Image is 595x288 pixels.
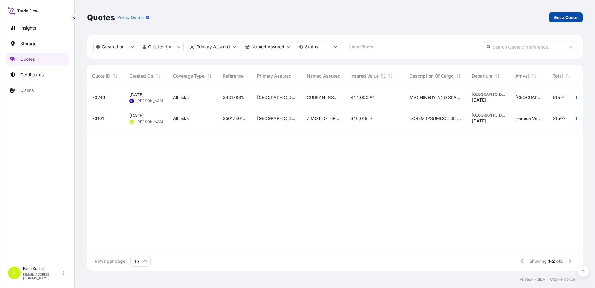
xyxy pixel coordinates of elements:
button: Sort [206,72,213,80]
span: SB [130,98,133,104]
span: Insured Value [350,73,379,79]
span: $ [350,116,353,121]
span: , [359,95,360,100]
button: Sort [564,72,572,80]
span: 15 [555,116,560,121]
span: $ [553,95,555,100]
p: Get a Quote [554,14,578,21]
span: . [369,96,370,98]
button: Sort [494,72,501,80]
p: Status [305,44,318,50]
p: Claims [20,87,34,94]
button: Sort [530,72,538,80]
p: Clear Filters [349,44,373,50]
p: Created by [148,44,171,50]
span: 40 [561,96,565,98]
span: F [13,270,16,276]
span: 2501780133 [223,115,247,122]
button: cargoOwner Filter options [242,41,293,52]
span: , [359,116,360,121]
button: Sort [455,72,462,80]
span: 00 [561,117,565,119]
span: [GEOGRAPHIC_DATA] [257,94,297,101]
p: Storage [20,41,36,47]
p: Created on [102,44,124,50]
span: Departure [472,73,492,79]
span: Primary Assured [257,73,292,79]
span: All risks [173,115,189,122]
p: Quotes [20,56,35,62]
span: [DATE] [129,92,144,98]
p: Faith Konuk [23,266,62,271]
span: Description Of Cargo [410,73,453,79]
span: [DATE] [129,113,144,119]
span: of 2 [556,258,563,264]
span: 73749 [92,94,105,101]
span: MACHINERY AND SPARE PARTS AS PER BENEFICIARY'S PRO NO.2025/YPT/018R2 AND APPLICANT'S PO CER/PLT/0... [410,94,462,101]
span: 15 [555,95,560,100]
a: Certificates [5,69,69,81]
span: . [560,117,561,119]
input: Search Quote or Reference... [483,41,576,52]
span: . [560,96,561,98]
span: Created On [129,73,153,79]
span: [GEOGRAPHIC_DATA] [515,94,543,101]
a: Claims [5,84,69,97]
p: Certificates [20,72,44,78]
span: Named Assured [307,73,340,79]
span: FK [130,119,133,125]
button: certificateStatus Filter options [297,41,340,52]
span: [DATE] [472,118,486,124]
a: Insights [5,22,69,34]
span: . [368,117,369,119]
button: Sort [111,72,119,80]
span: Rows per page [95,258,125,264]
span: [PERSON_NAME] [136,119,166,124]
button: createdOn Filter options [93,41,137,52]
span: 00 [370,96,374,98]
p: Insights [20,25,36,31]
p: Named Assured [251,44,284,50]
span: [PERSON_NAME] [136,98,166,103]
span: Reference [223,73,244,79]
p: [EMAIL_ADDRESS][DOMAIN_NAME] [23,272,62,280]
span: Showing [529,258,547,264]
button: Sort [154,72,162,80]
span: 000 [360,95,368,100]
span: [GEOGRAPHIC_DATA] [472,92,505,97]
span: 1-2 [548,258,555,264]
span: $ [350,95,353,100]
p: Policy Details [117,14,144,21]
span: Arrival [515,73,529,79]
a: Privacy Policy [520,277,545,282]
a: Quotes [5,53,69,65]
button: Sort [387,72,394,80]
button: Sort [245,72,252,80]
span: [GEOGRAPHIC_DATA] [472,113,505,118]
span: 2401783194 [223,94,247,101]
span: 40 [353,116,359,121]
button: createdBy Filter options [140,41,184,52]
span: 44 [353,95,359,100]
span: Quote ID [92,73,110,79]
a: Get a Quote [549,12,583,22]
a: Storage [5,37,69,50]
span: Coverage Type [173,73,204,79]
button: Clear Filters [343,42,378,52]
span: 7 MOTTO IHR. ITH. MOB. AKS. INS. [GEOGRAPHIC_DATA]. TIC. LTD. [307,115,340,122]
p: Quotes [87,12,115,22]
span: GURSAN INSAAT MAKINALARI SAN. LTD. STI., [307,94,340,101]
span: 73101 [92,115,104,122]
span: [DATE] [472,97,486,103]
span: $ [553,116,555,121]
span: Heroica Veracruz [515,115,543,122]
span: 019 [360,116,368,121]
span: All risks [173,94,189,101]
button: distributor Filter options [187,41,239,52]
span: Total [553,73,563,79]
span: 12 [369,117,372,119]
span: LOREM IPSUMDOL SIT AMETCON ADIPI - ELITSE DOEIUS T821852 INCID UTLABORE ETD MAGNA-AL ENIM ADMIN V... [410,115,462,122]
a: Cookie Notice [550,277,575,282]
